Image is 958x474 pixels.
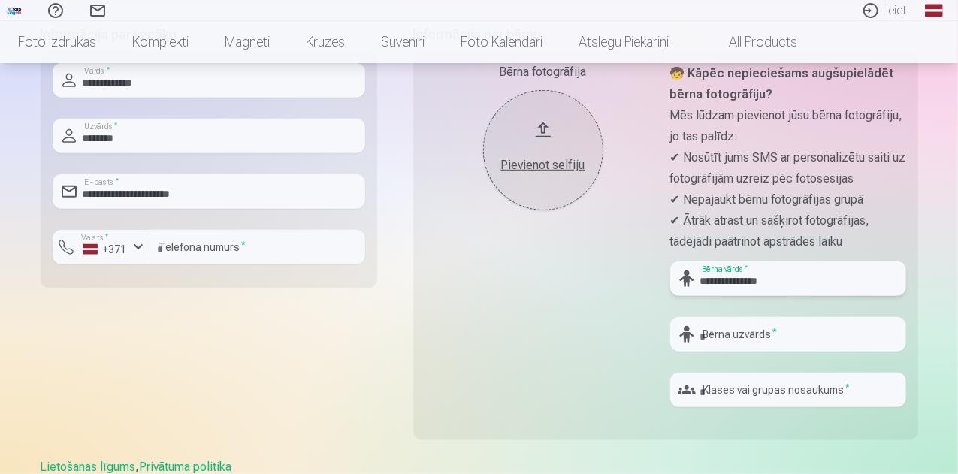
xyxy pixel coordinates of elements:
a: Komplekti [114,21,207,63]
a: All products [687,21,815,63]
a: Krūzes [288,21,363,63]
div: Pievienot selfiju [498,156,588,174]
label: Valsts [77,232,113,243]
img: /fa1 [6,6,23,15]
p: ✔ Nosūtīt jums SMS ar personalizētu saiti uz fotogrāfijām uzreiz pēc fotosesijas [670,147,906,189]
a: Privātuma politika [140,460,232,474]
a: Lietošanas līgums [41,460,136,474]
p: Mēs lūdzam pievienot jūsu bērna fotogrāfiju, jo tas palīdz: [670,105,906,147]
p: ✔ Nepajaukt bērnu fotogrāfijas grupā [670,189,906,210]
a: Foto kalendāri [443,21,561,63]
strong: 🧒 Kāpēc nepieciešams augšupielādēt bērna fotogrāfiju? [670,66,894,101]
a: Suvenīri [363,21,443,63]
a: Atslēgu piekariņi [561,21,687,63]
button: Pievienot selfiju [483,90,603,210]
div: Bērna fotogrāfija [425,63,661,81]
p: ✔ Ātrāk atrast un sašķirot fotogrāfijas, tādējādi paātrinot apstrādes laiku [670,210,906,252]
button: Valsts*+371 [53,230,150,264]
a: Magnēti [207,21,288,63]
div: +371 [83,242,128,257]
